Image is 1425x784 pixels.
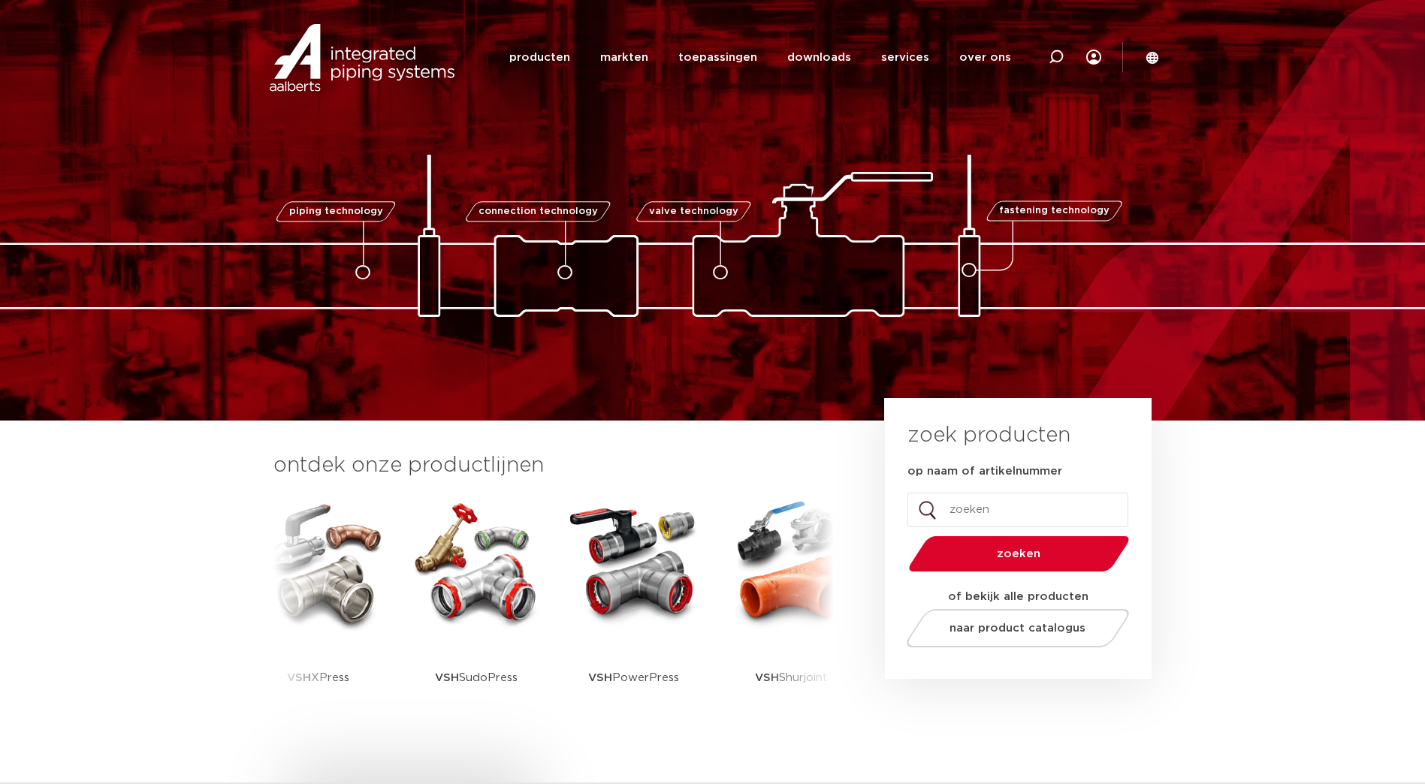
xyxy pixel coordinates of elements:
[509,29,570,86] a: producten
[678,29,757,86] a: toepassingen
[588,631,679,725] p: PowerPress
[947,548,1091,559] span: zoeken
[907,464,1062,479] label: op naam of artikelnummer
[755,631,828,725] p: Shurjoint
[588,672,612,683] strong: VSH
[649,207,738,216] span: valve technology
[251,496,386,725] a: VSHXPress
[273,451,834,481] h3: ontdek onze productlijnen
[959,29,1011,86] a: over ons
[907,493,1128,527] input: zoeken
[287,631,349,725] p: XPress
[755,672,779,683] strong: VSH
[409,496,544,725] a: VSHSudoPress
[787,29,851,86] a: downloads
[566,496,702,725] a: VSHPowerPress
[289,207,383,216] span: piping technology
[287,672,311,683] strong: VSH
[600,29,648,86] a: markten
[478,207,597,216] span: connection technology
[902,535,1135,573] button: zoeken
[948,591,1088,602] strong: of bekijk alle producten
[724,496,859,725] a: VSHShurjoint
[907,421,1070,451] h3: zoek producten
[949,623,1085,634] span: naar product catalogus
[902,609,1133,647] a: naar product catalogus
[435,631,518,725] p: SudoPress
[509,29,1011,86] nav: Menu
[881,29,929,86] a: services
[999,207,1110,216] span: fastening technology
[435,672,459,683] strong: VSH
